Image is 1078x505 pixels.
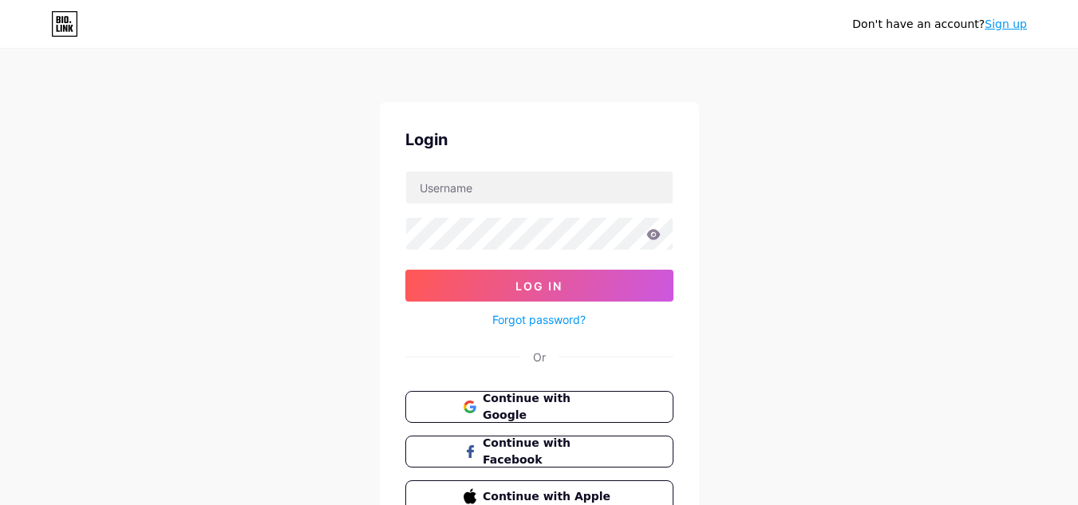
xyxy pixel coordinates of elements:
[405,270,673,302] button: Log In
[405,436,673,468] button: Continue with Facebook
[483,390,614,424] span: Continue with Google
[515,279,563,293] span: Log In
[492,311,586,328] a: Forgot password?
[852,16,1027,33] div: Don't have an account?
[406,172,673,203] input: Username
[405,391,673,423] button: Continue with Google
[533,349,546,365] div: Or
[405,128,673,152] div: Login
[483,435,614,468] span: Continue with Facebook
[483,488,614,505] span: Continue with Apple
[985,18,1027,30] a: Sign up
